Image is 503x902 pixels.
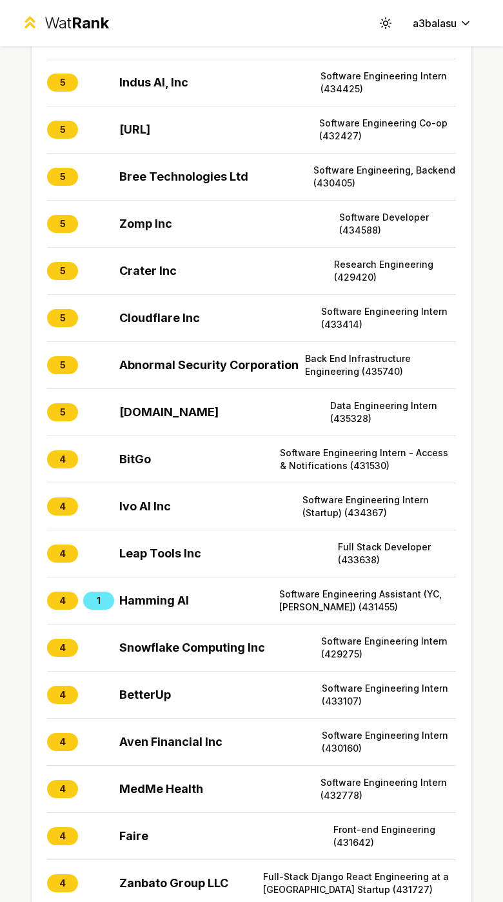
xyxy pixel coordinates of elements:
button: 5[DOMAIN_NAME]Data Engineering Intern (435328) [47,389,456,436]
button: 4FaireFront-end Engineering (431642) [47,813,456,859]
span: 5 [47,309,78,327]
span: Software Engineering Intern (434425) [321,70,456,95]
span: 5 [47,262,78,280]
button: 4BetterUpSoftware Engineering Intern (433107) [47,672,456,718]
span: Abnormal Security Corporation [119,356,300,374]
button: 5Bree Technologies LtdSoftware Engineering, Backend (430405) [47,154,456,200]
span: 5 [47,168,78,186]
span: Software Engineering Co-op (432427) [319,117,456,143]
span: BetterUp [119,686,317,704]
button: a3balasu [402,12,482,35]
span: 4 [47,545,78,563]
span: Research Engineering (429420) [334,258,456,284]
span: [DOMAIN_NAME] [119,403,325,421]
button: 4Snowflake Computing IncSoftware Engineering Intern (429275) [47,625,456,671]
button: 5Zomp IncSoftware Developer (434588) [47,201,456,247]
span: Hamming AI [119,592,274,610]
span: Rank [72,14,109,32]
span: Zomp Inc [119,215,334,233]
span: Zanbato Group LLC [119,874,258,892]
button: 4MedMe HealthSoftware Engineering Intern (432778) [47,766,456,812]
span: Crater Inc [119,262,329,280]
button: 4Aven Financial IncSoftware Engineering Intern (430160) [47,719,456,765]
span: 4 [47,639,78,657]
span: Software Engineering Intern - Access & Notifications (431530) [280,446,456,472]
button: 4BitGoSoftware Engineering Intern - Access & Notifications (431530) [47,436,456,483]
span: Ivo AI Inc [119,497,297,516]
button: 5Cloudflare IncSoftware Engineering Intern (433414) [47,295,456,341]
span: 4 [47,497,78,516]
button: 5Crater IncResearch Engineering (429420) [47,248,456,294]
span: Full Stack Developer (433638) [338,541,456,566]
span: Back End Infrastructure Engineering (435740) [305,352,456,378]
span: Full-Stack Django React Engineering at a [GEOGRAPHIC_DATA] Startup (431727) [263,870,464,896]
span: Bree Technologies Ltd [119,168,308,186]
span: Software Developer (434588) [339,211,456,237]
span: BitGo [119,450,275,468]
button: 41Hamming AISoftware Engineering Assistant (YC, [PERSON_NAME]) (431455) [47,577,456,624]
span: a3balasu [413,15,457,31]
span: 4 [47,450,78,468]
span: Software Engineering Intern (429275) [321,635,456,661]
span: MedMe Health [119,780,315,798]
span: Software Engineering Intern (432778) [321,776,456,802]
button: 4Ivo AI IncSoftware Engineering Intern (Startup) (434367) [47,483,456,530]
span: Cloudflare Inc [119,309,316,327]
span: 4 [47,874,78,892]
span: [URL] [119,121,314,139]
span: 5 [47,215,78,233]
span: Front-end Engineering (431642) [333,823,456,849]
span: Software Engineering Intern (433107) [322,682,456,708]
button: 5Abnormal Security CorporationBack End Infrastructure Engineering (435740) [47,342,456,388]
span: 5 [47,121,78,139]
a: WatRank [21,13,109,34]
span: Software Engineering Assistant (YC, [PERSON_NAME]) (431455) [279,588,456,614]
span: Leap Tools Inc [119,545,333,563]
span: 5 [47,403,78,421]
span: 5 [47,74,78,92]
span: Software Engineering, Backend (430405) [313,164,456,190]
div: Wat [44,13,109,34]
span: 4 [47,827,78,845]
span: 1 [83,592,114,610]
span: Software Engineering Intern (Startup) (434367) [302,494,456,519]
span: Aven Financial Inc [119,733,317,751]
span: 4 [47,686,78,704]
span: 5 [47,356,78,374]
span: Software Engineering Intern (430160) [322,729,456,755]
button: 5Indus AI, IncSoftware Engineering Intern (434425) [47,59,456,106]
button: 4Leap Tools IncFull Stack Developer (433638) [47,530,456,577]
span: 4 [47,733,78,751]
span: Software Engineering Intern (433414) [321,305,456,331]
span: Indus AI, Inc [119,74,315,92]
span: Data Engineering Intern (435328) [330,399,456,425]
span: Snowflake Computing Inc [119,639,316,657]
span: 4 [47,780,78,798]
button: 5[URL]Software Engineering Co-op (432427) [47,106,456,153]
span: Faire [119,827,328,845]
span: 4 [47,592,78,610]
